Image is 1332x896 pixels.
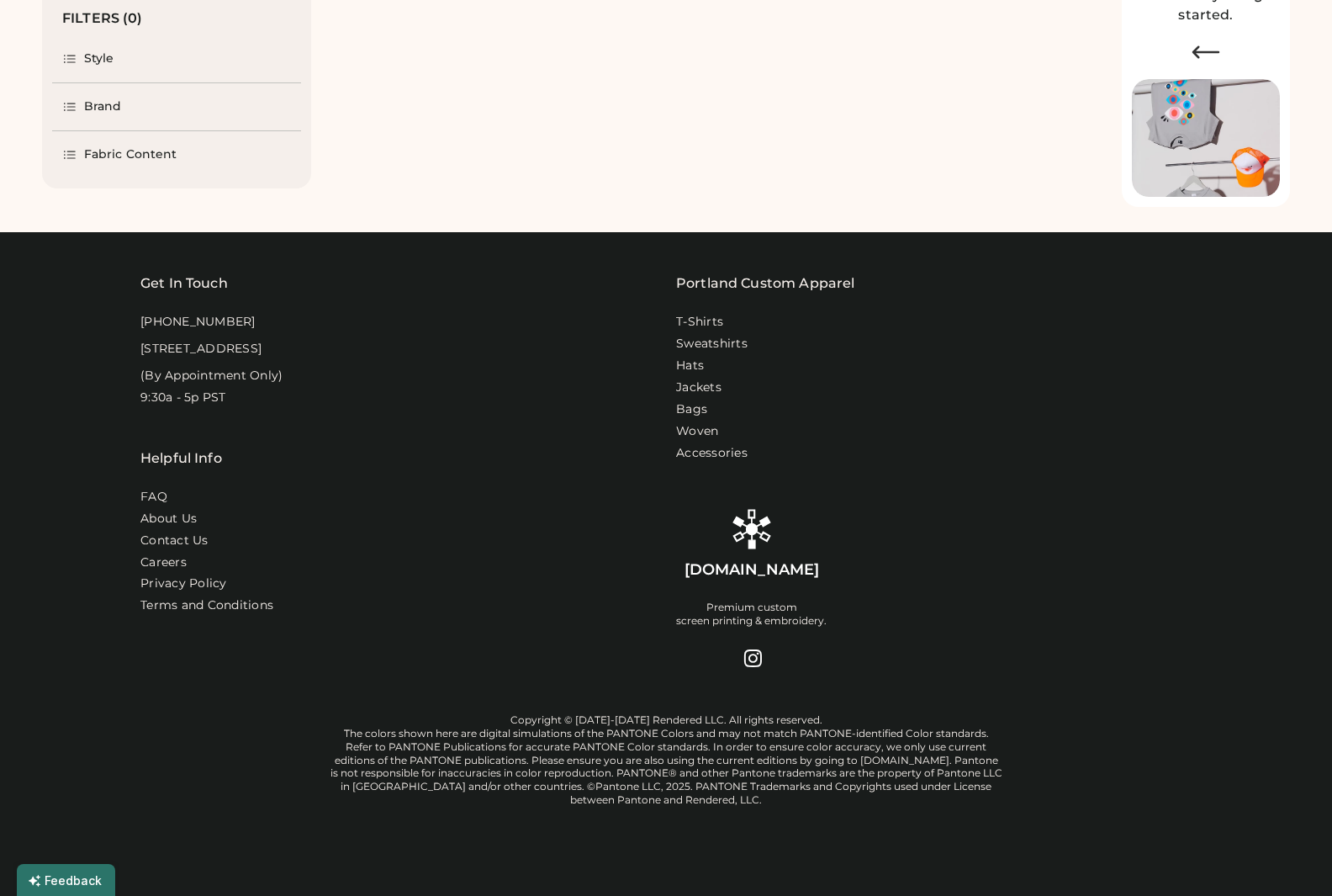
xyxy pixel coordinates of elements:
div: Get In Touch [140,273,228,294]
a: Woven [676,423,718,440]
a: Portland Custom Apparel [676,273,854,294]
div: [DOMAIN_NAME] [684,559,819,581]
div: 9:30a - 5p PST [140,390,226,406]
a: Hats [676,358,704,374]
div: (By Appointment Only) [140,368,283,384]
div: Brand [84,98,122,115]
a: Accessories [676,445,748,462]
a: Jackets [676,379,721,396]
div: Copyright © [DATE]-[DATE] Rendered LLC. All rights reserved. The colors shown here are digital si... [330,713,1002,808]
a: Sweatshirts [676,336,748,353]
a: Privacy Policy [140,575,227,592]
img: Rendered Logo - Screens [732,509,772,549]
a: Bags [676,401,707,418]
div: [STREET_ADDRESS] [140,341,262,358]
div: Helpful Info [140,448,222,469]
a: Careers [140,554,187,571]
div: [PHONE_NUMBER] [140,314,256,331]
a: About Us [140,511,197,528]
a: T-Shirts [676,314,723,331]
div: Terms and Conditions [140,597,273,614]
div: Style [84,50,114,67]
div: Premium custom screen printing & embroidery. [676,601,827,628]
a: FAQ [140,489,167,506]
div: Fabric Content [84,146,177,163]
img: Image of Lisa Congdon Eye Print on T-Shirt and Hat [1132,79,1280,198]
div: FILTERS (0) [62,8,143,29]
a: Contact Us [140,533,209,549]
